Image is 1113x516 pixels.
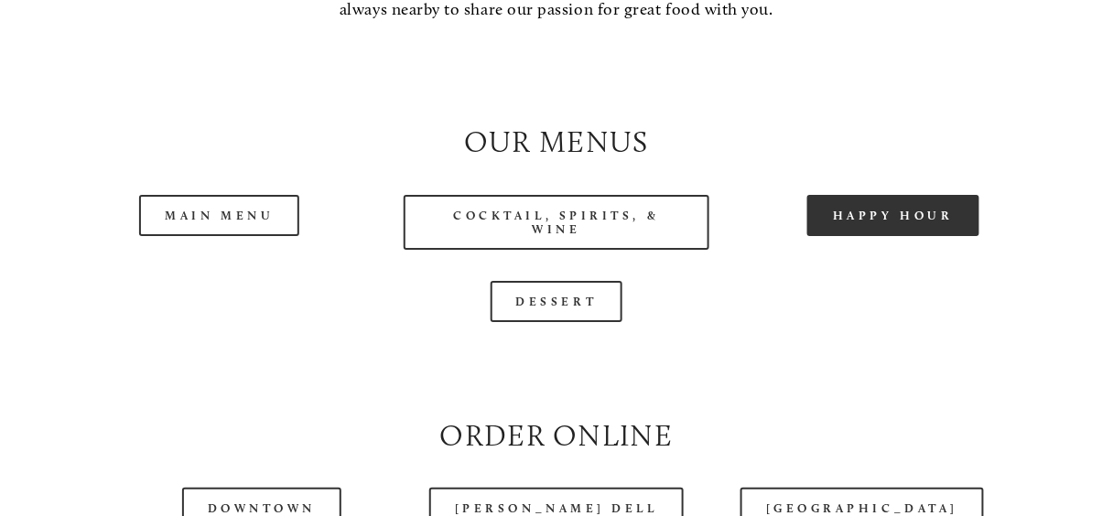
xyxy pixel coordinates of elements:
a: Cocktail, Spirits, & Wine [404,195,709,250]
a: Dessert [491,281,623,322]
h2: Our Menus [67,122,1046,163]
a: Main Menu [139,195,299,236]
h2: Order Online [67,415,1046,457]
a: Happy Hour [807,195,979,236]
